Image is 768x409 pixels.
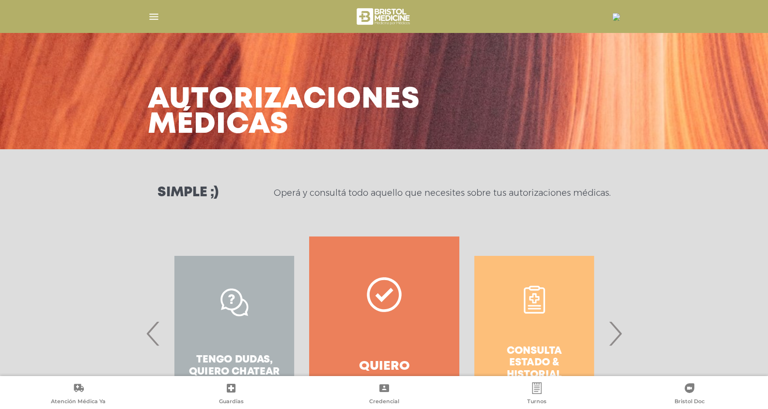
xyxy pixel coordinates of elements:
[606,307,625,360] span: Next
[613,382,766,407] a: Bristol Doc
[148,11,160,23] img: Cober_menu-lines-white.svg
[157,186,219,200] h3: Simple ;)
[2,382,155,407] a: Atención Médica Ya
[51,398,106,407] span: Atención Médica Ya
[527,398,547,407] span: Turnos
[460,382,613,407] a: Turnos
[327,359,441,389] h4: Quiero autorizar
[148,87,420,138] h3: Autorizaciones médicas
[674,398,705,407] span: Bristol Doc
[274,187,611,199] p: Operá y consultá todo aquello que necesites sobre tus autorizaciones médicas.
[155,382,307,407] a: Guardias
[308,382,460,407] a: Credencial
[369,398,399,407] span: Credencial
[144,307,163,360] span: Previous
[355,5,413,28] img: bristol-medicine-blanco.png
[219,398,244,407] span: Guardias
[612,13,620,21] img: 15868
